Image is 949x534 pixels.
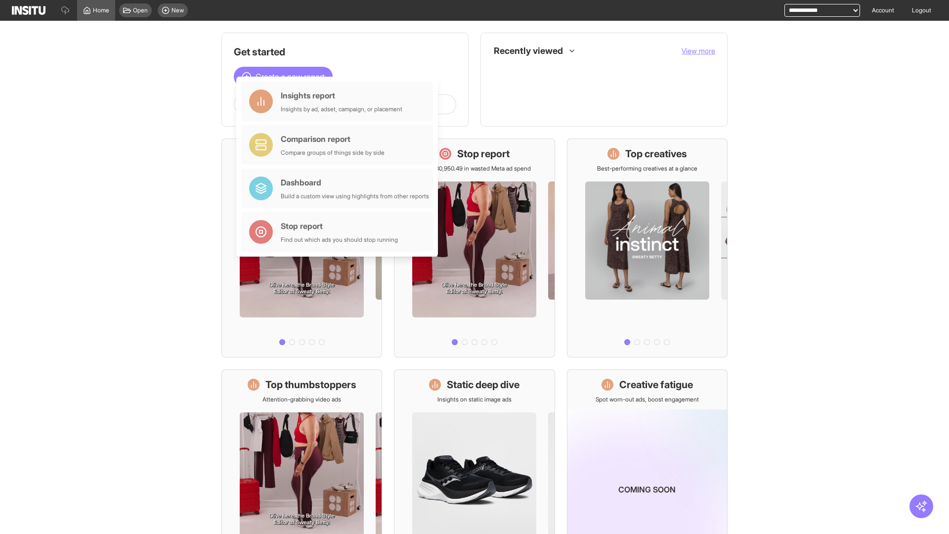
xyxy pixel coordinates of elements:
[597,165,697,173] p: Best-performing creatives at a glance
[265,378,356,392] h1: Top thumbstoppers
[221,138,382,357] a: What's live nowSee all active ads instantly
[12,6,45,15] img: Logo
[418,165,531,173] p: Save £30,950.49 in wasted Meta ad spend
[234,67,333,87] button: Create a new report
[457,147,510,161] h1: Stop report
[281,192,429,200] div: Build a custom view using highlights from other reports
[256,71,325,83] span: Create a new report
[234,45,456,59] h1: Get started
[437,396,512,403] p: Insights on static image ads
[133,6,148,14] span: Open
[281,149,385,157] div: Compare groups of things side by side
[281,177,429,188] div: Dashboard
[281,105,402,113] div: Insights by ad, adset, campaign, or placement
[281,133,385,145] div: Comparison report
[625,147,687,161] h1: Top creatives
[172,6,184,14] span: New
[281,236,398,244] div: Find out which ads you should stop running
[682,46,715,55] span: View more
[567,138,728,357] a: Top creativesBest-performing creatives at a glance
[93,6,109,14] span: Home
[447,378,519,392] h1: Static deep dive
[682,46,715,56] button: View more
[394,138,555,357] a: Stop reportSave £30,950.49 in wasted Meta ad spend
[262,396,341,403] p: Attention-grabbing video ads
[281,220,398,232] div: Stop report
[281,89,402,101] div: Insights report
